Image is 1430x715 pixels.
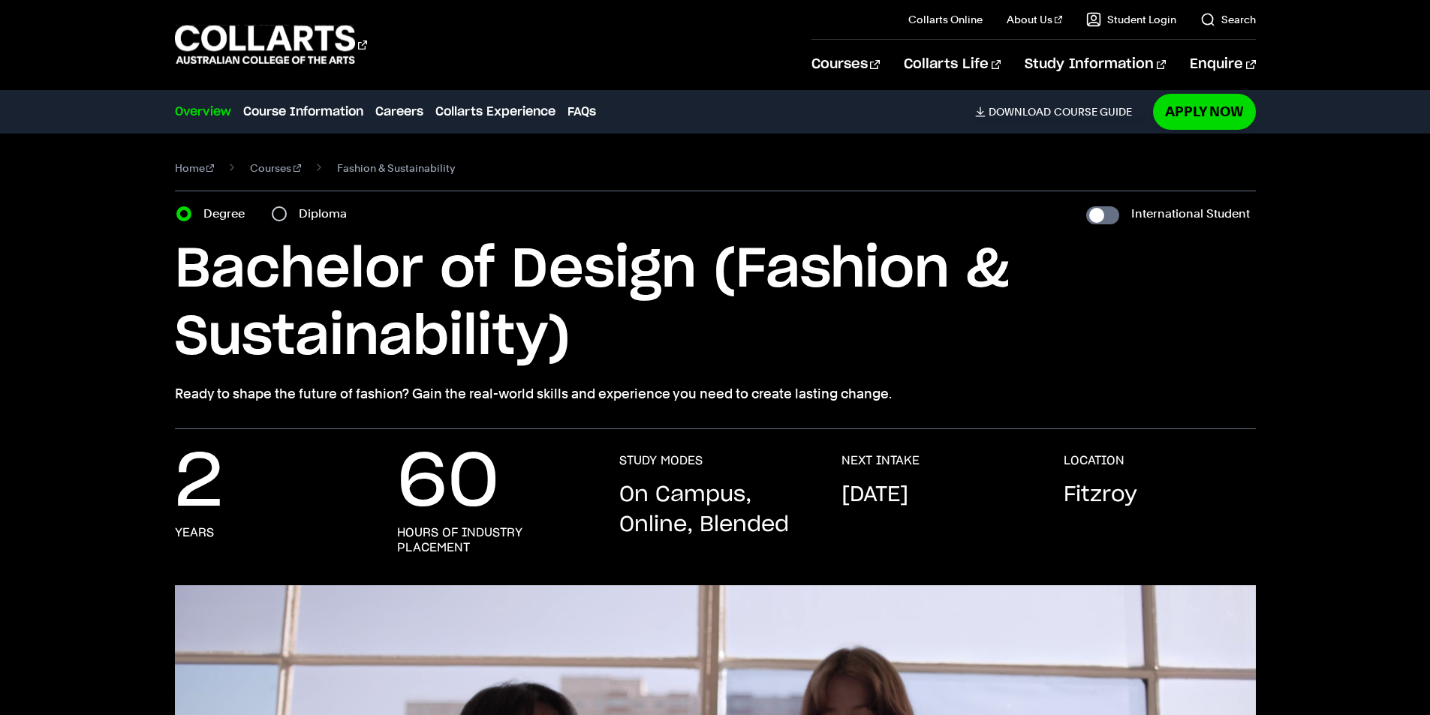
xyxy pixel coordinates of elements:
[175,525,214,540] h3: years
[1025,40,1166,89] a: Study Information
[397,525,589,555] h3: hours of industry placement
[175,103,231,121] a: Overview
[1131,203,1250,224] label: International Student
[175,383,1256,404] p: Ready to shape the future of fashion? Gain the real-world skills and experience you need to creat...
[175,158,215,179] a: Home
[175,236,1256,371] h1: Bachelor of Design (Fashion & Sustainability)
[1086,12,1176,27] a: Student Login
[203,203,254,224] label: Degree
[375,103,423,121] a: Careers
[175,23,367,66] div: Go to homepage
[975,105,1144,119] a: DownloadCourse Guide
[175,453,223,513] p: 2
[1200,12,1256,27] a: Search
[1153,94,1256,129] a: Apply Now
[299,203,356,224] label: Diploma
[811,40,880,89] a: Courses
[1064,453,1124,468] h3: LOCATION
[841,453,920,468] h3: NEXT INTAKE
[435,103,555,121] a: Collarts Experience
[989,105,1051,119] span: Download
[250,158,301,179] a: Courses
[619,480,811,540] p: On Campus, Online, Blended
[1190,40,1255,89] a: Enquire
[908,12,983,27] a: Collarts Online
[243,103,363,121] a: Course Information
[337,158,455,179] span: Fashion & Sustainability
[904,40,1001,89] a: Collarts Life
[567,103,596,121] a: FAQs
[619,453,703,468] h3: STUDY MODES
[1007,12,1062,27] a: About Us
[841,480,908,510] p: [DATE]
[1064,480,1137,510] p: Fitzroy
[397,453,499,513] p: 60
